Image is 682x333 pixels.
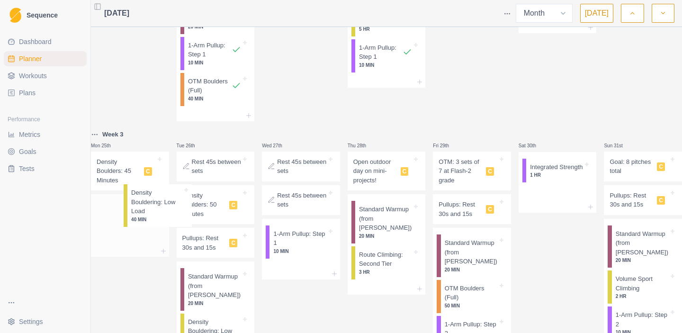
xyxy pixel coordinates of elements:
span: [DATE] [104,8,129,19]
span: Planner [19,54,42,63]
button: Settings [4,314,87,329]
span: Dashboard [19,37,52,46]
p: Fri 29th [433,142,461,149]
a: Tests [4,161,87,176]
a: Metrics [4,127,87,142]
p: Wed 27th [262,142,290,149]
a: Plans [4,85,87,100]
p: Sat 30th [519,142,547,149]
p: Sun 31st [604,142,632,149]
span: Goals [19,147,36,156]
a: Workouts [4,68,87,83]
img: Logo [9,8,21,23]
button: [DATE] [580,4,613,23]
span: Plans [19,88,36,98]
a: Planner [4,51,87,66]
div: Performance [4,112,87,127]
a: Goals [4,144,87,159]
p: Week 3 [102,130,124,139]
span: Workouts [19,71,47,81]
span: Sequence [27,12,58,18]
span: Metrics [19,130,40,139]
p: Thu 28th [348,142,376,149]
span: Tests [19,164,35,173]
p: Tue 26th [177,142,205,149]
a: Dashboard [4,34,87,49]
p: Mon 25th [91,142,119,149]
a: LogoSequence [4,4,87,27]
